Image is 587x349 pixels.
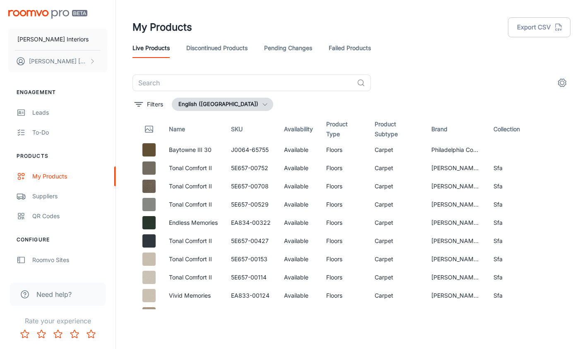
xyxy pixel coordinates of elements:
[368,268,425,286] td: Carpet
[368,177,425,195] td: Carpet
[264,38,312,58] a: Pending Changes
[144,124,154,134] svg: Thumbnail
[320,195,368,214] td: Floors
[277,177,320,195] td: Available
[320,214,368,232] td: Floors
[32,192,107,201] div: Suppliers
[277,268,320,286] td: Available
[32,255,107,265] div: Roomvo Sites
[487,232,549,250] td: Sfa
[487,214,549,232] td: Sfa
[169,291,218,300] p: Vivid Memories
[368,232,425,250] td: Carpet
[320,177,368,195] td: Floors
[224,232,277,250] td: 5E657-00427
[36,289,72,299] span: Need help?
[320,118,368,141] th: Product Type
[172,98,273,111] button: English ([GEOGRAPHIC_DATA])
[320,305,368,323] td: Floors
[425,214,487,232] td: [PERSON_NAME] Floors
[277,232,320,250] td: Available
[425,195,487,214] td: [PERSON_NAME] Floors
[277,250,320,268] td: Available
[32,172,107,181] div: My Products
[224,195,277,214] td: 5E657-00529
[224,250,277,268] td: 5E657-00153
[487,159,549,177] td: Sfa
[83,326,99,342] button: Rate 5 star
[487,305,549,323] td: Sfa
[66,326,83,342] button: Rate 4 star
[162,118,224,141] th: Name
[132,75,354,91] input: Search
[368,159,425,177] td: Carpet
[224,286,277,305] td: EA833-00124
[29,57,87,66] p: [PERSON_NAME] [PERSON_NAME]
[169,145,218,154] p: Baytowne III 30
[33,326,50,342] button: Rate 2 star
[554,75,570,91] button: settings
[508,17,570,37] button: Export CSV
[487,250,549,268] td: Sfa
[132,20,192,35] h1: My Products
[425,141,487,159] td: Philadelphia Commercial
[368,118,425,141] th: Product Subtype
[7,316,109,326] p: Rate your experience
[224,159,277,177] td: 5E657-00752
[32,128,107,137] div: To-do
[368,286,425,305] td: Carpet
[169,255,218,264] p: Tonal Comfort II
[224,214,277,232] td: EA834-00322
[425,118,487,141] th: Brand
[425,305,487,323] td: [PERSON_NAME] Floors
[368,214,425,232] td: Carpet
[487,195,549,214] td: Sfa
[169,236,218,246] p: Tonal Comfort II
[277,159,320,177] td: Available
[17,35,89,44] p: [PERSON_NAME] Interiors
[17,326,33,342] button: Rate 1 star
[224,177,277,195] td: 5E657-00708
[425,250,487,268] td: [PERSON_NAME] Floors
[277,305,320,323] td: Available
[487,286,549,305] td: Sfa
[224,268,277,286] td: 5E657-00114
[320,141,368,159] td: Floors
[169,182,218,191] p: Tonal Comfort II
[425,268,487,286] td: [PERSON_NAME] Floors
[425,286,487,305] td: [PERSON_NAME] Floors
[368,195,425,214] td: Carpet
[277,141,320,159] td: Available
[186,38,248,58] a: Discontinued Products
[169,273,218,282] p: Tonal Comfort II
[224,141,277,159] td: J0064-65755
[368,305,425,323] td: Carpet
[425,159,487,177] td: [PERSON_NAME] Floors
[132,38,170,58] a: Live Products
[50,326,66,342] button: Rate 3 star
[425,177,487,195] td: [PERSON_NAME] Floors
[487,177,549,195] td: Sfa
[277,214,320,232] td: Available
[368,141,425,159] td: Carpet
[169,200,218,209] p: Tonal Comfort II
[425,232,487,250] td: [PERSON_NAME] Floors
[320,250,368,268] td: Floors
[277,286,320,305] td: Available
[132,98,165,111] button: filter
[368,250,425,268] td: Carpet
[147,100,163,109] p: Filters
[169,164,218,173] p: Tonal Comfort II
[277,118,320,141] th: Availability
[320,268,368,286] td: Floors
[320,232,368,250] td: Floors
[487,118,549,141] th: Collection
[224,305,277,323] td: EA833-00721
[320,286,368,305] td: Floors
[8,51,107,72] button: [PERSON_NAME] [PERSON_NAME]
[277,195,320,214] td: Available
[32,108,107,117] div: Leads
[329,38,371,58] a: Failed Products
[8,29,107,50] button: [PERSON_NAME] Interiors
[487,268,549,286] td: Sfa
